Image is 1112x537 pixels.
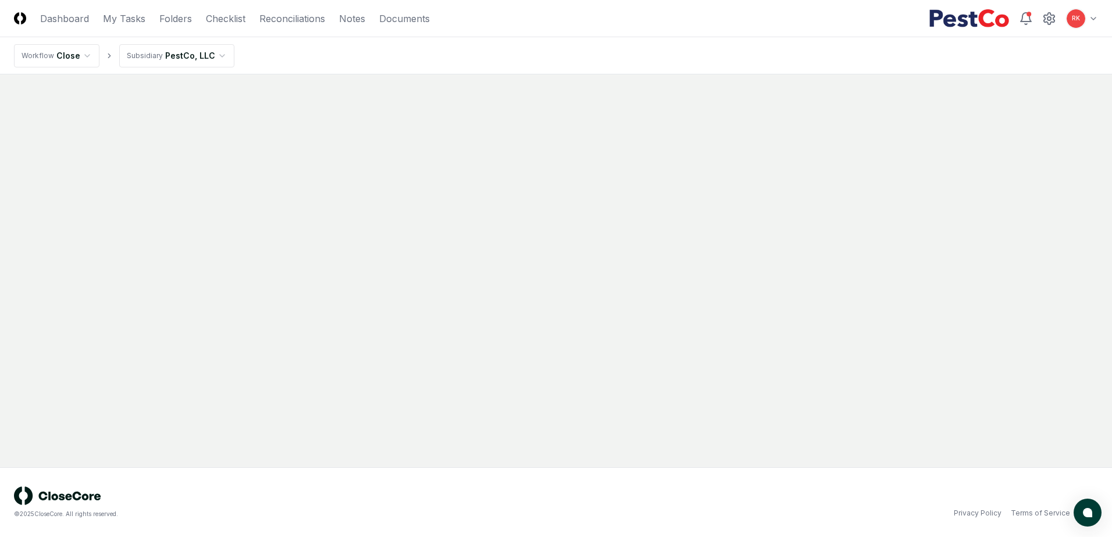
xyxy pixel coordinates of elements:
[159,12,192,26] a: Folders
[954,508,1001,518] a: Privacy Policy
[1065,8,1086,29] button: RK
[1072,14,1080,23] span: RK
[127,51,163,61] div: Subsidiary
[339,12,365,26] a: Notes
[206,12,245,26] a: Checklist
[14,44,234,67] nav: breadcrumb
[929,9,1010,28] img: PestCo logo
[379,12,430,26] a: Documents
[259,12,325,26] a: Reconciliations
[14,486,101,505] img: logo
[14,510,556,518] div: © 2025 CloseCore. All rights reserved.
[22,51,54,61] div: Workflow
[103,12,145,26] a: My Tasks
[40,12,89,26] a: Dashboard
[1011,508,1070,518] a: Terms of Service
[14,12,26,24] img: Logo
[1074,499,1102,527] button: atlas-launcher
